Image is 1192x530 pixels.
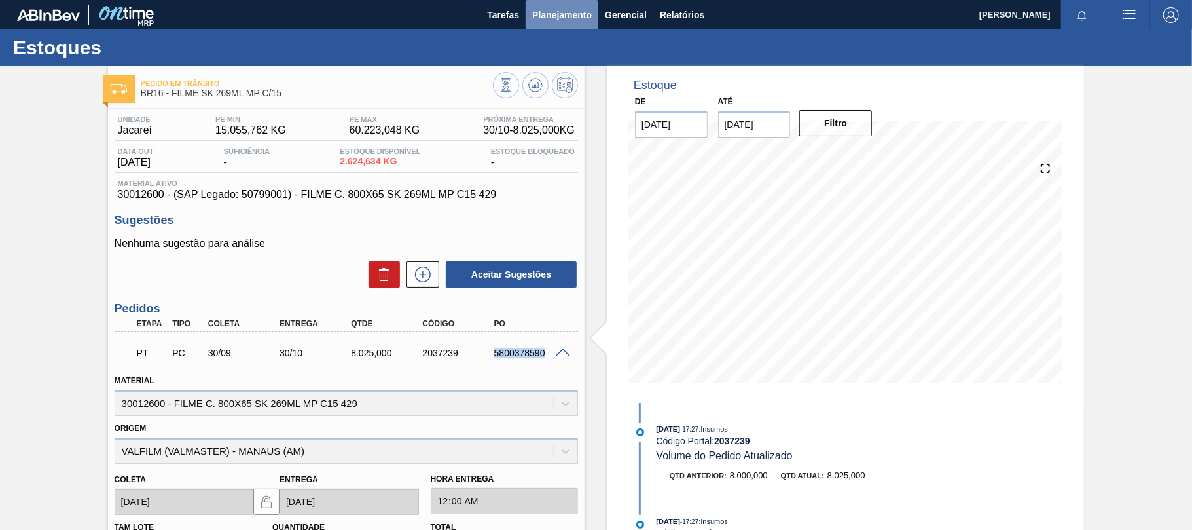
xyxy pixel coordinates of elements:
[491,147,575,155] span: Estoque Bloqueado
[552,72,578,98] button: Programar Estoque
[730,470,768,480] span: 8.000,000
[698,518,728,525] span: : Insumos
[657,450,793,461] span: Volume do Pedido Atualizado
[17,9,80,21] img: TNhmsLtSVTkK8tSr43FrP2fwEKptu5GPRR3wAAAABJRU5ErkJggg==
[718,111,791,138] input: dd/mm/yyyy
[670,472,727,480] span: Qtd anterior:
[532,7,592,23] span: Planejamento
[362,261,400,288] div: Excluir Sugestões
[1121,7,1137,23] img: userActions
[141,88,493,98] span: BR16 - FILME SK 269ML MP C/15
[657,436,967,446] div: Código Portal:
[348,319,427,328] div: Qtde
[491,348,571,358] div: 5800378590
[169,319,206,328] div: Tipo
[350,115,420,123] span: PE MAX
[483,124,575,136] span: 30/10 - 8.025,000 KG
[115,424,147,433] label: Origem
[400,261,439,288] div: Nova sugestão
[115,475,146,484] label: Coleta
[487,7,519,23] span: Tarefas
[799,110,872,136] button: Filtro
[118,189,575,200] span: 30012600 - (SAP Legado: 50799001) - FILME C. 800X65 SK 269ML MP C15 429
[635,97,646,106] label: De
[276,348,356,358] div: 30/10/2025
[205,348,285,358] div: 30/09/2025
[111,84,127,94] img: Ícone
[141,79,493,87] span: Pedido em Trânsito
[657,425,680,433] span: [DATE]
[827,470,865,480] span: 8.025,000
[259,494,274,510] img: locked
[714,436,750,446] strong: 2037239
[348,348,427,358] div: 8.025,000
[660,7,704,23] span: Relatórios
[431,470,578,489] label: Hora Entrega
[115,214,578,227] h3: Sugestões
[134,339,170,368] div: Pedido em Trânsito
[169,348,206,358] div: Pedido de Compra
[134,319,170,328] div: Etapa
[439,260,578,289] div: Aceitar Sugestões
[1163,7,1179,23] img: Logout
[137,348,167,358] p: PT
[205,319,285,328] div: Coleta
[635,111,708,138] input: dd/mm/yyyy
[680,426,698,433] span: - 17:27
[718,97,733,106] label: Até
[215,115,286,123] span: PE MIN
[118,115,152,123] span: Unidade
[781,472,824,480] span: Qtd atual:
[118,124,152,136] span: Jacareí
[253,489,280,515] button: locked
[419,348,499,358] div: 2037239
[657,518,680,525] span: [DATE]
[350,124,420,136] span: 60.223,048 KG
[115,376,154,385] label: Material
[13,40,245,55] h1: Estoques
[280,475,318,484] label: Entrega
[522,72,549,98] button: Atualizar Gráfico
[483,115,575,123] span: Próxima Entrega
[488,147,578,168] div: -
[118,180,575,187] span: Material ativo
[1061,6,1103,24] button: Notificações
[276,319,356,328] div: Entrega
[340,147,420,155] span: Estoque Disponível
[221,147,273,168] div: -
[118,147,154,155] span: Data out
[634,79,677,92] div: Estoque
[115,302,578,316] h3: Pedidos
[215,124,286,136] span: 15.055,762 KG
[446,261,577,288] button: Aceitar Sugestões
[280,489,418,515] input: dd/mm/yyyy
[115,489,253,515] input: dd/mm/yyyy
[115,238,578,250] p: Nenhuma sugestão para análise
[340,157,420,166] span: 2.624,634 KG
[698,425,728,433] span: : Insumos
[491,319,571,328] div: PO
[636,521,644,529] img: atual
[419,319,499,328] div: Código
[680,518,698,525] span: - 17:27
[636,428,644,436] img: atual
[224,147,270,155] span: Suficiência
[605,7,647,23] span: Gerencial
[493,72,519,98] button: Visão Geral dos Estoques
[118,157,154,168] span: [DATE]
